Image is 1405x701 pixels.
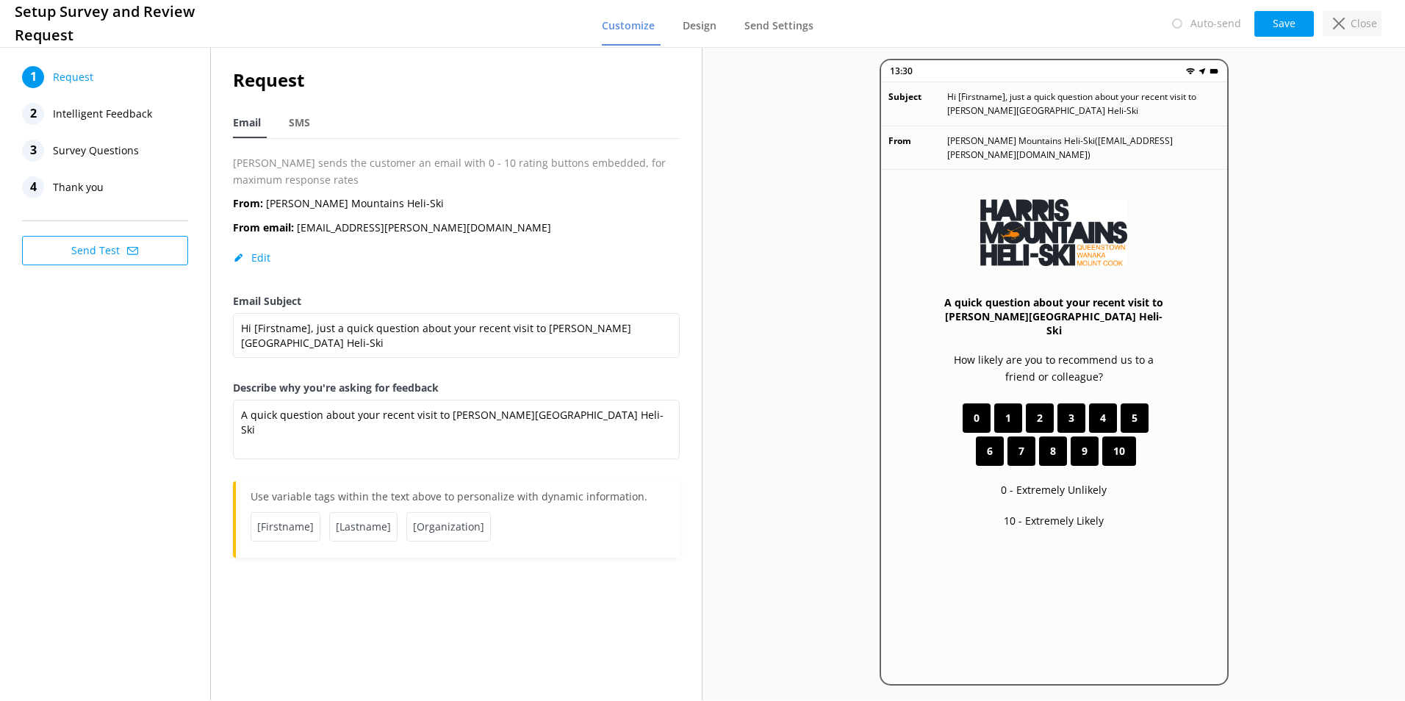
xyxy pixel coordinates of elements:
[940,295,1168,337] h3: A quick question about your recent visit to [PERSON_NAME][GEOGRAPHIC_DATA] Heli-Ski
[53,176,104,198] span: Thank you
[233,293,680,309] label: Email Subject
[233,66,680,94] h2: Request
[1005,410,1011,426] span: 1
[329,512,398,542] span: [Lastname]
[947,90,1220,118] p: Hi [Firstname], just a quick question about your recent visit to [PERSON_NAME][GEOGRAPHIC_DATA] H...
[890,64,913,78] p: 13:30
[22,176,44,198] div: 4
[233,115,261,130] span: Email
[22,140,44,162] div: 3
[1004,513,1104,529] p: 10 - Extremely Likely
[1068,410,1074,426] span: 3
[1254,11,1314,37] button: Save
[1198,67,1207,76] img: near-me.png
[974,410,980,426] span: 0
[683,18,716,33] span: Design
[602,18,655,33] span: Customize
[1050,443,1056,459] span: 8
[233,220,551,236] p: [EMAIL_ADDRESS][PERSON_NAME][DOMAIN_NAME]
[233,195,444,212] p: [PERSON_NAME] Mountains Heli-Ski
[1132,410,1138,426] span: 5
[1100,410,1106,426] span: 4
[1351,15,1377,32] p: Close
[53,103,152,125] span: Intelligent Feedback
[22,66,44,88] div: 1
[1001,482,1107,498] p: 0 - Extremely Unlikely
[251,512,320,542] span: [Firstname]
[233,196,263,210] b: From:
[233,400,680,459] textarea: A quick question about your recent visit to [PERSON_NAME][GEOGRAPHIC_DATA] Heli-Ski
[1190,15,1241,32] p: Auto-send
[406,512,491,542] span: [Organization]
[233,313,680,358] textarea: Hi [Firstname], just a quick question about your recent visit to [PERSON_NAME][GEOGRAPHIC_DATA] H...
[1037,410,1043,426] span: 2
[22,236,188,265] button: Send Test
[744,18,813,33] span: Send Settings
[233,251,270,265] button: Edit
[1082,443,1088,459] span: 9
[22,103,44,125] div: 2
[888,90,947,118] p: Subject
[1210,67,1218,76] img: battery.png
[251,489,665,512] p: Use variable tags within the text above to personalize with dynamic information.
[940,352,1168,385] p: How likely are you to recommend us to a friend or colleague?
[980,199,1127,266] img: 419-1752009482.jpg
[987,443,993,459] span: 6
[947,134,1220,162] p: [PERSON_NAME] Mountains Heli-Ski ( [EMAIL_ADDRESS][PERSON_NAME][DOMAIN_NAME] )
[1186,67,1195,76] img: wifi.png
[233,220,294,234] b: From email:
[888,134,947,162] p: From
[53,140,139,162] span: Survey Questions
[1018,443,1024,459] span: 7
[1113,443,1125,459] span: 10
[53,66,93,88] span: Request
[289,115,310,130] span: SMS
[233,380,680,396] label: Describe why you're asking for feedback
[233,155,680,188] p: [PERSON_NAME] sends the customer an email with 0 - 10 rating buttons embedded, for maximum respon...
